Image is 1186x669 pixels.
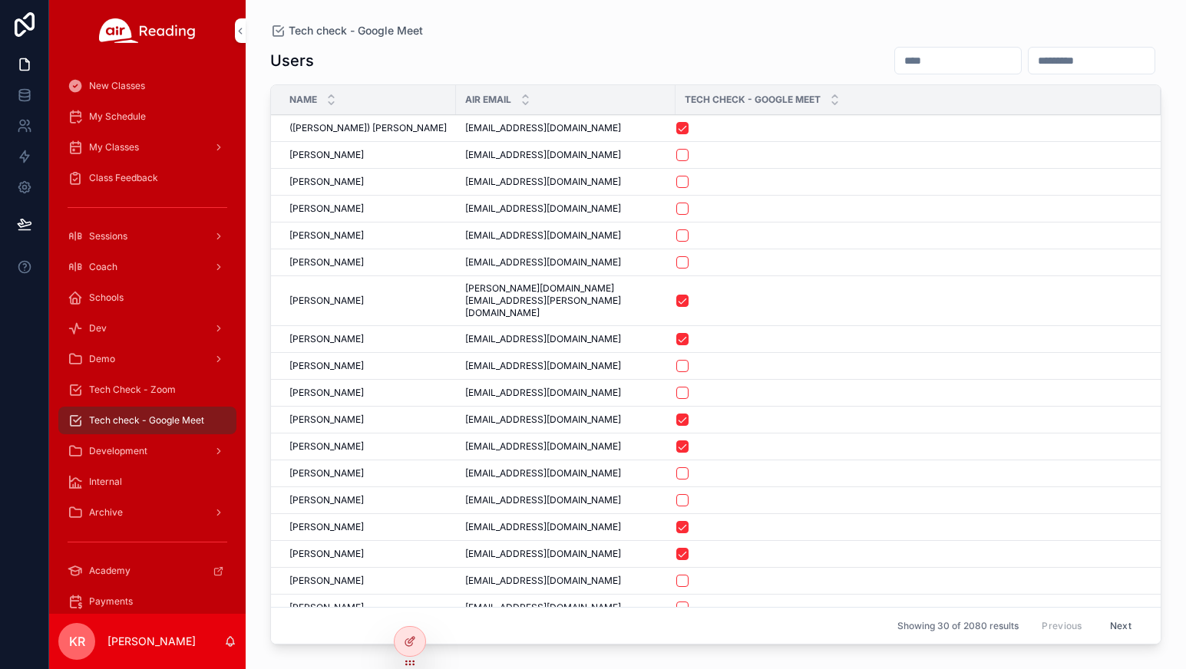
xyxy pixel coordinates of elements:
[58,103,236,130] a: My Schedule
[69,632,85,651] span: KR
[289,414,364,426] span: [PERSON_NAME]
[289,494,364,506] span: [PERSON_NAME]
[58,72,236,100] a: New Classes
[58,315,236,342] a: Dev
[465,494,621,506] span: [EMAIL_ADDRESS][DOMAIN_NAME]
[58,133,236,161] a: My Classes
[897,620,1019,632] span: Showing 30 of 2080 results
[289,548,364,560] span: [PERSON_NAME]
[89,414,204,427] span: Tech check - Google Meet
[89,445,147,457] span: Development
[58,345,236,373] a: Demo
[49,61,246,614] div: scrollable content
[289,295,364,307] span: [PERSON_NAME]
[270,50,314,71] h1: Users
[58,557,236,585] a: Academy
[89,595,133,608] span: Payments
[58,499,236,526] a: Archive
[270,23,423,38] a: Tech check - Google Meet
[289,360,364,372] span: [PERSON_NAME]
[465,575,621,587] span: [EMAIL_ADDRESS][DOMAIN_NAME]
[685,94,821,106] span: Tech Check - Google Meet
[289,333,364,345] span: [PERSON_NAME]
[89,565,130,577] span: Academy
[89,80,145,92] span: New Classes
[289,229,364,242] span: [PERSON_NAME]
[107,634,196,649] p: [PERSON_NAME]
[465,282,666,319] span: [PERSON_NAME][DOMAIN_NAME][EMAIL_ADDRESS][PERSON_NAME][DOMAIN_NAME]
[289,176,364,188] span: [PERSON_NAME]
[58,164,236,192] a: Class Feedback
[89,110,146,123] span: My Schedule
[289,149,364,161] span: [PERSON_NAME]
[465,94,511,106] span: Air Email
[89,384,176,396] span: Tech Check - Zoom
[89,172,158,184] span: Class Feedback
[465,521,621,533] span: [EMAIL_ADDRESS][DOMAIN_NAME]
[289,440,364,453] span: [PERSON_NAME]
[465,387,621,399] span: [EMAIL_ADDRESS][DOMAIN_NAME]
[465,414,621,426] span: [EMAIL_ADDRESS][DOMAIN_NAME]
[99,18,196,43] img: App logo
[89,476,122,488] span: Internal
[89,230,127,242] span: Sessions
[58,253,236,281] a: Coach
[289,122,447,134] span: ([PERSON_NAME]) [PERSON_NAME]
[58,468,236,496] a: Internal
[465,333,621,345] span: [EMAIL_ADDRESS][DOMAIN_NAME]
[465,203,621,215] span: [EMAIL_ADDRESS][DOMAIN_NAME]
[465,601,621,614] span: [EMAIL_ADDRESS][DOMAIN_NAME]
[289,467,364,480] span: [PERSON_NAME]
[289,575,364,587] span: [PERSON_NAME]
[289,203,364,215] span: [PERSON_NAME]
[465,467,621,480] span: [EMAIL_ADDRESS][DOMAIN_NAME]
[58,376,236,404] a: Tech Check - Zoom
[89,353,115,365] span: Demo
[465,229,621,242] span: [EMAIL_ADDRESS][DOMAIN_NAME]
[89,261,117,273] span: Coach
[465,176,621,188] span: [EMAIL_ADDRESS][DOMAIN_NAME]
[465,149,621,161] span: [EMAIL_ADDRESS][DOMAIN_NAME]
[289,256,364,269] span: [PERSON_NAME]
[465,548,621,560] span: [EMAIL_ADDRESS][DOMAIN_NAME]
[465,440,621,453] span: [EMAIL_ADDRESS][DOMAIN_NAME]
[89,141,139,153] span: My Classes
[289,23,423,38] span: Tech check - Google Meet
[58,407,236,434] a: Tech check - Google Meet
[89,322,107,334] span: Dev
[465,256,621,269] span: [EMAIL_ADDRESS][DOMAIN_NAME]
[58,222,236,250] a: Sessions
[289,521,364,533] span: [PERSON_NAME]
[289,601,364,614] span: [PERSON_NAME]
[89,292,124,304] span: Schools
[289,387,364,399] span: [PERSON_NAME]
[465,122,621,134] span: [EMAIL_ADDRESS][DOMAIN_NAME]
[58,437,236,465] a: Development
[289,94,317,106] span: Name
[465,360,621,372] span: [EMAIL_ADDRESS][DOMAIN_NAME]
[89,506,123,519] span: Archive
[58,284,236,311] a: Schools
[1099,614,1142,638] button: Next
[58,588,236,615] a: Payments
